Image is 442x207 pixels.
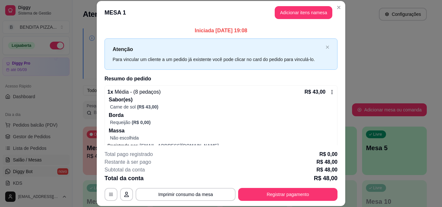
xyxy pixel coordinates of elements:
span: Média - (8 pedaços) [113,89,161,95]
button: Registrar pagamento [238,188,337,201]
p: Registrado por: [107,142,335,149]
header: MESA 1 [97,1,345,24]
p: R$ 48,00 [314,174,337,183]
p: Carne de sol [110,104,136,110]
p: Subtotal da conta [105,166,145,174]
p: R$ 0,00 [319,150,337,158]
button: Close [334,2,344,13]
button: close [326,45,329,49]
p: Sabor(es) [109,96,335,104]
p: R$ 48,00 [316,158,337,166]
p: Não escolhida [110,135,335,141]
p: R$ 48,00 [316,166,337,174]
p: Restante à ser pago [105,158,151,166]
p: 1 x [107,88,161,96]
button: Imprimir consumo da mesa [136,188,236,201]
p: Total da conta [105,174,144,183]
span: [EMAIL_ADDRESS][DOMAIN_NAME] [140,143,219,148]
p: Requeijão [110,119,130,126]
p: Massa [109,127,335,135]
div: Para vincular um cliente a um pedido já existente você pode clicar no card do pedido para vinculá... [113,56,323,63]
p: Iniciada [DATE] 19:08 [105,27,337,35]
h2: Resumo do pedido [105,75,337,83]
p: Borda [109,111,335,119]
p: (R$ 43,00) [137,104,158,110]
p: (R$ 0,00) [132,119,150,126]
p: R$ 43,00 [304,88,326,96]
p: Atenção [113,45,323,53]
p: Total pago registrado [105,150,153,158]
button: Adicionar itens namesa [275,6,332,19]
